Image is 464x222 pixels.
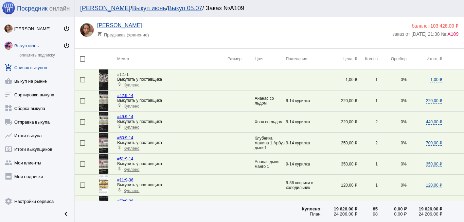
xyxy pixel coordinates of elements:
mat-icon: attach_money [117,82,122,86]
mat-icon: settings [4,197,13,205]
span: 1-1 [117,72,129,77]
app-description-cutted: 9-36 коврики в холодильник [286,180,322,190]
a: [PERSON_NAME] [80,5,130,12]
span: Куплено [124,167,139,172]
img: apple-icon-60x60.png [2,1,15,15]
mat-icon: power_settings_new [63,42,70,49]
img: FgmZVylZ57Xsm3jONzbm9QGKk8MyRbfEZrYGkipQRwDZ0N5Gx-BQLEYporhvP1kns5BJH3DGrSq_5R8vz2gT5Mlf.jpg [99,133,108,153]
a: #50:9-14 [117,136,133,140]
app-description-cutted: 9-14 курилка [286,98,322,103]
span: А109 [447,31,459,37]
div: 220,00 ₽ [322,98,357,103]
th: Итого, ₽ [407,49,442,69]
span: онлайн [49,5,70,12]
div: 1 [357,183,378,188]
span: 0% [401,120,407,124]
div: 220,00 ₽ [322,120,357,124]
mat-icon: shopping_cart [97,31,104,36]
th: Место [117,49,228,69]
a: оплатить подписку [19,53,55,58]
span: 350,00 ₽ [426,162,442,167]
div: заказ от [DATE] 21:38 №: [392,29,459,37]
mat-icon: power_settings_new [63,25,70,32]
mat-icon: add_shopping_cart [4,63,13,72]
div: 350,00 ₽ [322,162,357,166]
img: jgVoA1aMgHh34-AXMhge-BPyxCarRSaygLnvd1ls29B4_k9PZJDrARuKKTIXTEJPZ1g9dBXhYWTySm7XoRG6g1Y2.jpg [99,91,108,111]
img: LlfsqF.jpg [99,69,108,90]
img: jgVoA1aMgHh34-AXMhge-BPyxCarRSaygLnvd1ls29B4_k9PZJDrARuKKTIXTEJPZ1g9dBXhYWTySm7XoRG6g1Y2.jpg [99,112,108,132]
app-description-cutted: 9-14 курилка [286,120,322,124]
span: #42: [117,93,125,98]
td: Хвоя со льдом [255,112,286,132]
div: Выкуп июнь [14,43,63,48]
img: _urRvDt5jMrHe0dhO_qrCqCtipiqPkdiBz8YQx2KJEYGftgRFRKWp58InoWz4_CfGXduzNqB6DEe2gQig4ZsDISs.jpg [80,23,94,37]
a: #51:9-14 [117,157,133,161]
div: / / / Заказ №А109 [80,5,452,12]
mat-icon: sort [4,91,13,99]
span: Куплено [124,83,139,88]
img: brTpmsEfn07DudMIDU0MvakEIMbxvHobh2CHPX-_NNNRUOiLqKXLCfsAWqMK5ZoZ3QJgzfF0QuGjuFhX2Op0wN6d.jpg [99,175,108,195]
mat-icon: attach_money [117,187,122,192]
span: #49: [117,114,125,119]
td: Клубника малина 1 Арбуз дыня1 [255,133,286,154]
div: Выкупить у поставщика [117,140,228,145]
mat-icon: group [4,159,13,167]
span: Посредник [17,5,48,12]
th: Кол-во [357,49,378,69]
span: Куплено [124,146,139,151]
span: Куплено [124,188,139,193]
span: Куплено [124,104,139,109]
td: Ананас со льдом [255,91,286,111]
div: Выкупить у поставщика [117,77,228,82]
img: FgmZVylZ57Xsm3jONzbm9QGKk8MyRbfEZrYGkipQRwDZ0N5Gx-BQLEYporhvP1kns5BJH3DGrSq_5R8vz2gT5Mlf.jpg [99,154,108,174]
div: Выкупить у поставщика [117,119,228,124]
a: Выкуп июнь [132,5,166,12]
div: 1,00 ₽ [322,77,357,82]
div: 24 206,00 ₽ [322,211,357,217]
span: #1: [117,72,123,77]
th: Цвет [255,49,286,69]
span: Куплено [124,125,139,130]
mat-icon: attach_money [117,166,122,171]
span: 220,00 ₽ [426,98,442,104]
mat-icon: local_atm [4,145,13,153]
span: 0% [401,98,407,103]
a: #11:9-36 [117,178,133,183]
a: #78:9-36 [117,199,133,204]
span: 0% [401,77,407,82]
div: баланс: [392,23,459,29]
th: Оргсбор [378,49,407,69]
div: 120,00 ₽ [322,183,357,188]
span: 0% [401,162,407,166]
mat-icon: chevron_left [62,210,70,218]
div: 0,00 ₽ [378,206,407,211]
span: #50: [117,136,125,140]
span: 120,00 ₽ [426,183,442,188]
mat-icon: receipt [4,172,13,180]
span: #51: [117,157,125,161]
div: [PERSON_NAME] [14,26,63,31]
a: #49:9-14 [117,114,133,119]
span: 440,00 ₽ [426,120,442,125]
div: 2 [357,120,378,124]
div: 350,00 ₽ [322,141,357,145]
th: Размер [228,49,255,69]
div: 24 206,00 ₽ [407,211,442,217]
mat-icon: attach_money [117,124,122,129]
mat-icon: attach_money [117,145,122,150]
div: 19 626,00 ₽ [407,206,442,211]
img: _urRvDt5jMrHe0dhO_qrCqCtipiqPkdiBz8YQx2KJEYGftgRFRKWp58InoWz4_CfGXduzNqB6DEe2gQig4ZsDISs.jpg [4,25,13,33]
img: NfSTqG-GaygCSStW2JsE0lXzVbRmUA_o2GIBto7YxXOirjunh9z0OEHo1SsNX5CqkElzhtUOLu6Dfozny-f-C5vL.jpg [99,196,108,217]
div: Выкупить у поставщика [117,183,228,187]
app-description-cutted: 9-14 курилка [286,162,322,166]
span: 1,00 ₽ [430,77,442,82]
div: 85 [357,206,378,211]
div: План: [286,211,322,217]
span: -103 428,00 ₽ [429,23,459,29]
th: Пожелания [286,49,322,69]
div: 1 [357,77,378,82]
a: #42:9-14 [117,93,133,98]
span: #11: [117,178,125,183]
mat-icon: widgets [4,104,13,112]
div: 1 [357,162,378,166]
